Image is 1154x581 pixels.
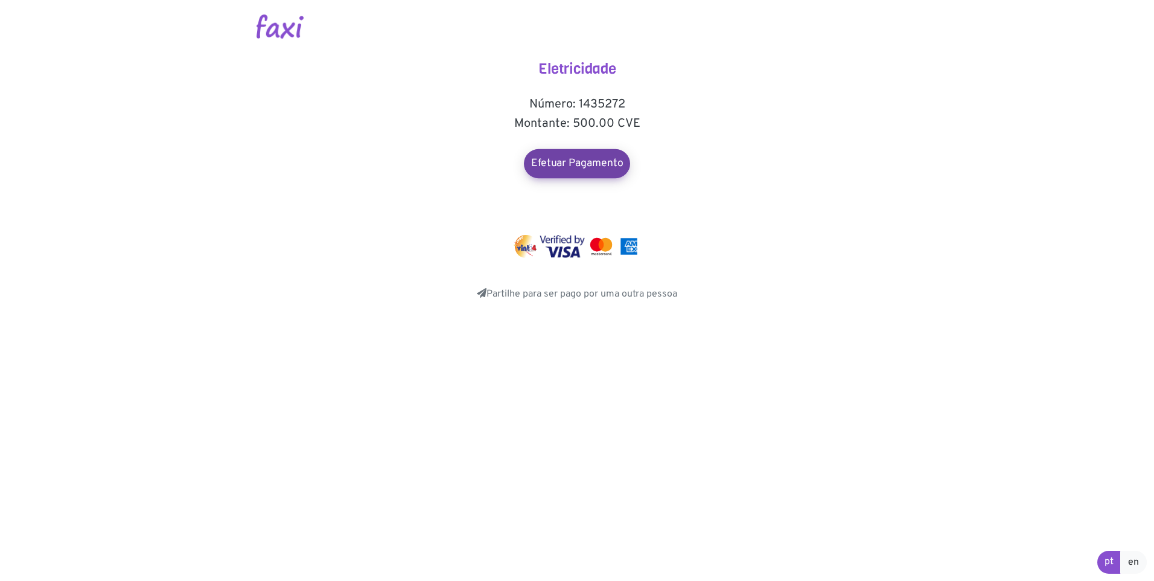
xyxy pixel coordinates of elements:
[456,117,698,131] h5: Montante: 500.00 CVE
[1097,551,1121,574] a: pt
[456,97,698,112] h5: Número: 1435272
[456,60,698,78] h4: Eletricidade
[514,235,538,258] img: vinti4
[477,288,677,300] a: Partilhe para ser pago por uma outra pessoa
[1120,551,1147,574] a: en
[587,235,615,258] img: mastercard
[540,235,585,258] img: visa
[617,235,640,258] img: mastercard
[524,149,630,178] a: Efetuar Pagamento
